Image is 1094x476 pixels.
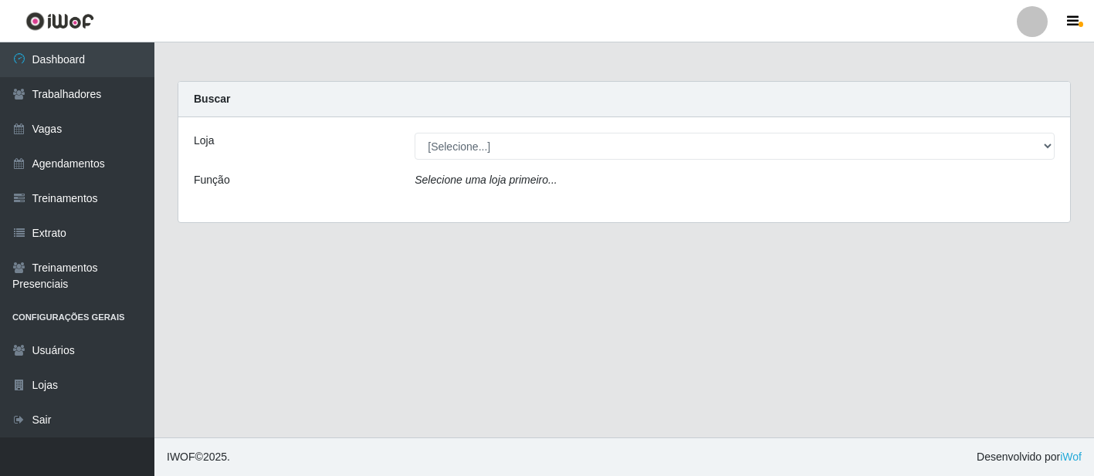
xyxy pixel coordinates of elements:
span: IWOF [167,451,195,463]
label: Loja [194,133,214,149]
img: CoreUI Logo [25,12,94,31]
span: © 2025 . [167,449,230,465]
strong: Buscar [194,93,230,105]
span: Desenvolvido por [977,449,1082,465]
a: iWof [1060,451,1082,463]
label: Função [194,172,230,188]
i: Selecione uma loja primeiro... [415,174,557,186]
